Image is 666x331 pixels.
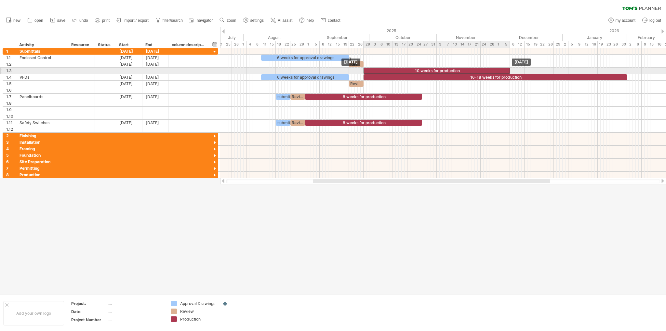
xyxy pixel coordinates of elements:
[142,94,169,100] div: [DATE]
[6,68,16,74] div: 1.3
[512,59,531,66] div: [DATE]
[290,94,305,100] div: Review
[6,172,16,178] div: 8
[481,41,495,48] div: 24 - 28
[6,81,16,87] div: 1.5
[261,74,349,80] div: 6 weeks for approval drawings
[319,16,342,25] a: contact
[437,34,495,41] div: November 2025
[437,41,451,48] div: 3 - 7
[466,41,481,48] div: 17 - 21
[116,81,142,87] div: [DATE]
[20,55,65,61] div: Enclosed Control
[142,74,169,80] div: [DATE]
[180,301,216,306] div: Approval Drawings
[276,41,290,48] div: 18 - 22
[119,42,139,48] div: Start
[20,172,65,178] div: Production
[163,18,183,23] span: filter/search
[306,18,314,23] span: help
[142,61,169,67] div: [DATE]
[349,81,364,87] div: Review
[393,41,407,48] div: 13 - 17
[6,55,16,61] div: 1.1
[612,41,627,48] div: 26 - 30
[261,41,276,48] div: 11 - 15
[20,133,65,139] div: Finishing
[6,120,16,126] div: 1.11
[6,94,16,100] div: 1.7
[108,317,163,323] div: ....
[102,18,110,23] span: print
[305,94,422,100] div: 8 weeks for production
[20,165,65,171] div: Permitting
[142,55,169,61] div: [DATE]
[6,126,16,132] div: 1.12
[6,146,16,152] div: 4
[305,34,369,41] div: September 2025
[172,42,204,48] div: column description
[116,74,142,80] div: [DATE]
[6,107,16,113] div: 1.9
[180,309,216,314] div: Review
[246,41,261,48] div: 4 - 8
[188,16,215,25] a: navigator
[6,100,16,106] div: 1.8
[627,41,642,48] div: 2 - 6
[554,41,568,48] div: 29 - 2
[71,301,107,306] div: Project:
[6,165,16,171] div: 7
[108,309,163,314] div: ....
[227,18,236,23] span: zoom
[6,152,16,158] div: 5
[641,16,663,25] a: log out
[422,41,437,48] div: 27 - 31
[71,16,90,25] a: undo
[349,41,364,48] div: 22 - 26
[495,34,563,41] div: December 2025
[250,18,264,23] span: settings
[6,133,16,139] div: 2
[71,317,107,323] div: Project Number
[20,48,65,54] div: Submittals
[568,41,583,48] div: 5 - 9
[20,146,65,152] div: Framing
[79,18,88,23] span: undo
[261,55,349,61] div: 6 weeks for approval drawings
[328,18,340,23] span: contact
[142,48,169,54] div: [DATE]
[116,94,142,100] div: [DATE]
[48,16,67,25] a: save
[20,139,65,145] div: Installation
[583,41,598,48] div: 12 - 16
[71,309,107,314] div: Date:
[108,301,163,306] div: ....
[26,16,45,25] a: open
[364,74,627,80] div: 16-18 weeks for production
[6,139,16,145] div: 3
[539,41,554,48] div: 22 - 26
[563,34,627,41] div: January 2026
[6,61,16,67] div: 1.2
[244,34,305,41] div: August 2025
[305,120,422,126] div: 8 weeks for production
[57,18,65,23] span: save
[20,152,65,158] div: Foundation
[6,48,16,54] div: 1
[197,18,213,23] span: navigator
[124,18,149,23] span: import / export
[341,59,360,66] div: [DATE]
[142,120,169,126] div: [DATE]
[364,68,510,74] div: 10 weeks for production
[3,301,64,325] div: Add your own logo
[232,41,246,48] div: 28 - 1
[116,48,142,54] div: [DATE]
[218,16,238,25] a: zoom
[276,120,290,126] div: submit
[290,41,305,48] div: 25 - 29
[20,94,65,100] div: Panelboards
[525,41,539,48] div: 15 - 19
[116,61,142,67] div: [DATE]
[34,18,43,23] span: open
[298,16,316,25] a: help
